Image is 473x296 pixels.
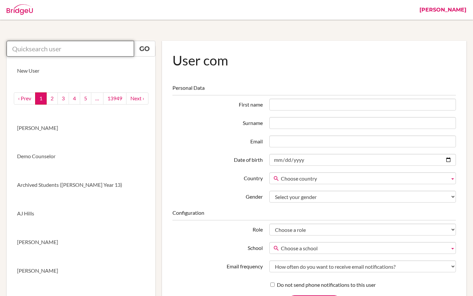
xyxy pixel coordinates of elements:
label: Role [169,224,266,234]
label: Gender [169,191,266,201]
a: Archived Students ([PERSON_NAME] Year 13) [7,171,155,199]
a: [PERSON_NAME] [7,114,155,142]
input: Quicksearch user [7,41,134,57]
a: Go [134,41,155,57]
span: Choose a school [281,242,447,254]
a: 13949 [103,92,126,105]
a: next [126,92,148,105]
img: Bridge-U [7,4,33,15]
a: ‹ Prev [14,92,35,105]
a: 1 [35,92,47,105]
label: Date of birth [169,154,266,164]
label: Email frequency [169,260,266,270]
label: Email [169,136,266,145]
input: Do not send phone notifications to this user [270,283,275,287]
a: 2 [46,92,58,105]
a: Demo Counselor [7,142,155,171]
a: [PERSON_NAME] [7,228,155,257]
a: 4 [69,92,80,105]
label: First name [169,99,266,109]
legend: Personal Data [172,84,456,95]
a: [PERSON_NAME] [7,257,155,285]
label: School [169,242,266,252]
h1: User com [172,51,456,69]
label: Surname [169,117,266,127]
a: New User [7,57,155,85]
legend: Configuration [172,209,456,220]
span: Choose country [281,173,447,185]
a: AJ Hills [7,199,155,228]
a: 5 [80,92,91,105]
a: … [91,92,103,105]
label: Do not send phone notifications to this user [270,281,376,289]
label: Country [169,172,266,182]
a: 3 [57,92,69,105]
